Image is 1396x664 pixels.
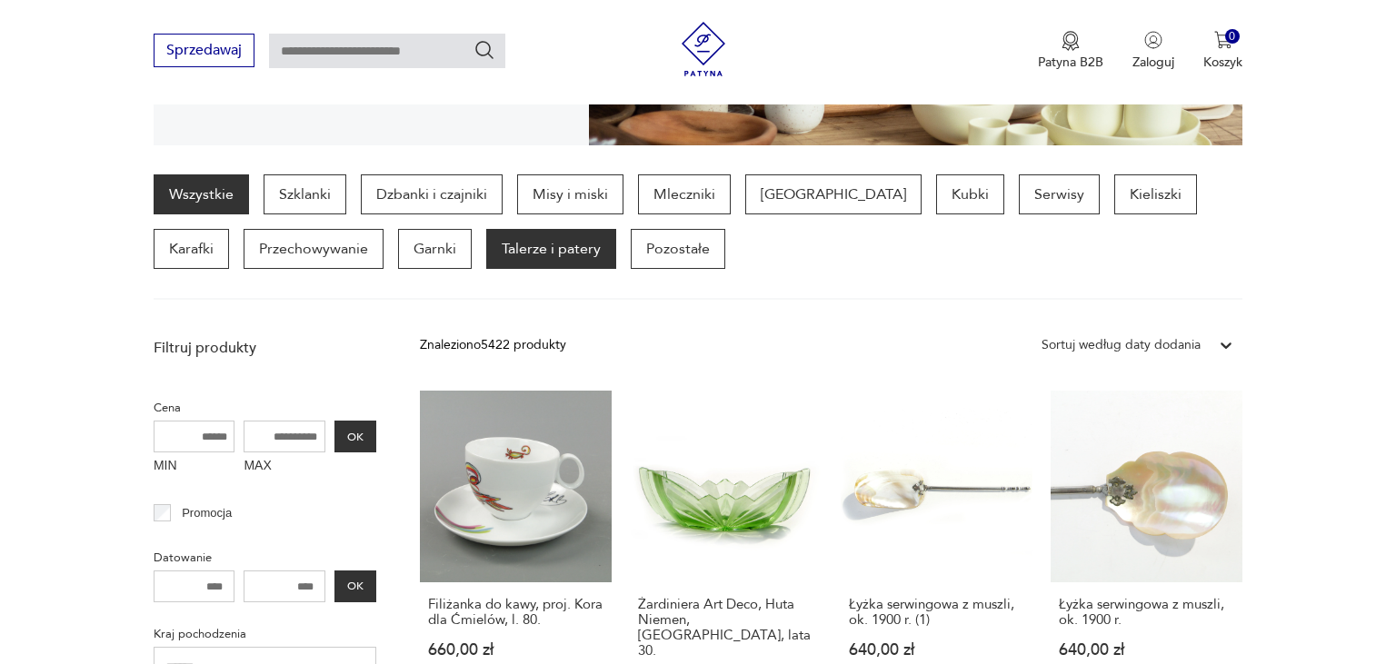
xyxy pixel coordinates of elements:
[849,642,1024,658] p: 640,00 zł
[1062,31,1080,51] img: Ikona medalu
[428,642,603,658] p: 660,00 zł
[154,34,254,67] button: Sprzedawaj
[638,174,731,214] a: Mleczniki
[428,597,603,628] h3: Filiżanka do kawy, proj. Kora dla Ćmielów, l. 80.
[334,570,376,602] button: OK
[638,597,813,659] h3: Żardiniera Art Deco, Huta Niemen, [GEOGRAPHIC_DATA], lata 30.
[1114,174,1197,214] a: Kieliszki
[1203,54,1242,71] p: Koszyk
[154,452,235,481] label: MIN
[398,229,472,269] a: Garnki
[1144,31,1162,49] img: Ikonka użytkownika
[486,229,616,269] a: Talerze i patery
[244,452,325,481] label: MAX
[517,174,623,214] a: Misy i miski
[631,229,725,269] a: Pozostałe
[1038,31,1103,71] a: Ikona medaluPatyna B2B
[264,174,346,214] a: Szklanki
[1038,31,1103,71] button: Patyna B2B
[154,338,376,358] p: Filtruj produkty
[154,624,376,644] p: Kraj pochodzenia
[1132,54,1174,71] p: Zaloguj
[420,335,566,355] div: Znaleziono 5422 produkty
[334,421,376,452] button: OK
[154,398,376,418] p: Cena
[154,229,229,269] a: Karafki
[1038,54,1103,71] p: Patyna B2B
[676,22,731,76] img: Patyna - sklep z meblami i dekoracjami vintage
[361,174,503,214] a: Dzbanki i czajniki
[244,229,384,269] a: Przechowywanie
[154,45,254,58] a: Sprzedawaj
[154,174,249,214] a: Wszystkie
[1132,31,1174,71] button: Zaloguj
[1019,174,1100,214] a: Serwisy
[849,597,1024,628] h3: Łyżka serwingowa z muszli, ok. 1900 r. (1)
[1059,642,1234,658] p: 640,00 zł
[1203,31,1242,71] button: 0Koszyk
[1225,29,1241,45] div: 0
[474,39,495,61] button: Szukaj
[1042,335,1201,355] div: Sortuj według daty dodania
[1214,31,1232,49] img: Ikona koszyka
[936,174,1004,214] a: Kubki
[182,503,232,523] p: Promocja
[154,548,376,568] p: Datowanie
[1059,597,1234,628] h3: Łyżka serwingowa z muszli, ok. 1900 r.
[745,174,922,214] a: [GEOGRAPHIC_DATA]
